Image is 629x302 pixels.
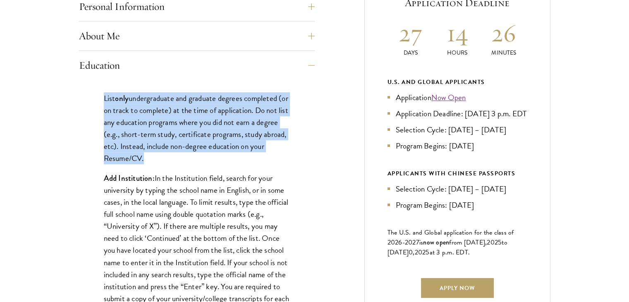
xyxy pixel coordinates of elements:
span: The U.S. and Global application for the class of 202 [387,228,514,247]
h2: 27 [387,17,434,48]
span: at 3 p.m. EDT. [430,247,470,257]
span: now open [423,237,449,247]
div: U.S. and Global Applicants [387,77,527,87]
span: from [DATE], [449,237,487,247]
strong: only [115,93,129,104]
span: 7 [416,237,419,247]
span: 5 [426,247,429,257]
h2: 14 [434,17,481,48]
h2: 26 [481,17,527,48]
span: 202 [487,237,498,247]
span: 202 [415,247,426,257]
li: Selection Cycle: [DATE] – [DATE] [387,183,527,195]
li: Application Deadline: [DATE] 3 p.m. EDT [387,108,527,120]
li: Program Begins: [DATE] [387,140,527,152]
button: Education [79,55,315,75]
span: -202 [402,237,416,247]
span: is [419,237,423,247]
a: Now Open [431,91,466,103]
li: Application [387,91,527,103]
span: 5 [498,237,502,247]
button: About Me [79,26,315,46]
p: Hours [434,48,481,57]
li: Selection Cycle: [DATE] – [DATE] [387,124,527,136]
div: APPLICANTS WITH CHINESE PASSPORTS [387,168,527,179]
a: Apply Now [421,278,494,298]
strong: Add Institution: [104,173,155,184]
span: 6 [398,237,402,247]
li: Program Begins: [DATE] [387,199,527,211]
span: , [413,247,414,257]
p: Days [387,48,434,57]
span: 0 [409,247,413,257]
p: List undergraduate and graduate degrees completed (or on track to complete) at the time of applic... [104,92,290,164]
p: Minutes [481,48,527,57]
span: to [DATE] [387,237,507,257]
